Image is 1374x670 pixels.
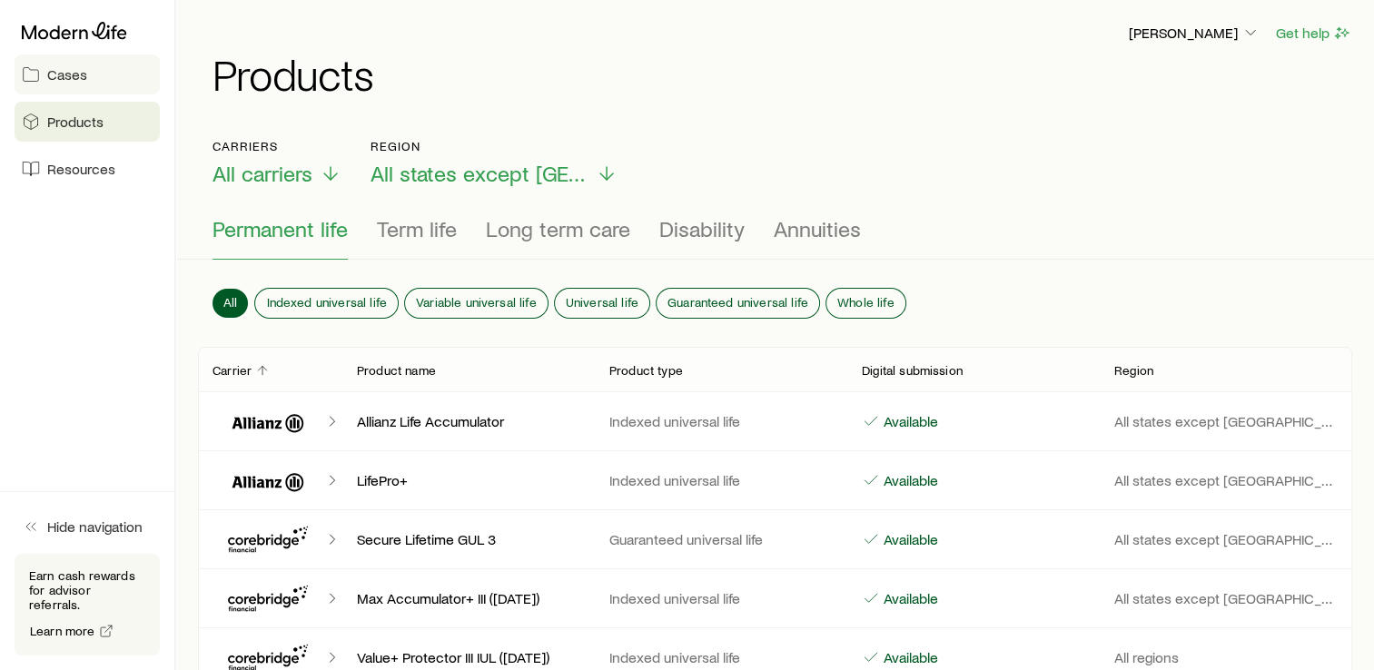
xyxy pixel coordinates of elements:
p: Value+ Protector III IUL ([DATE]) [357,648,580,666]
p: Digital submission [862,363,963,378]
p: Guaranteed universal life [609,530,833,548]
p: Indexed universal life [609,589,833,607]
p: Region [1114,363,1153,378]
p: All states except [GEOGRAPHIC_DATA] [1114,530,1338,548]
span: Variable universal life [416,295,537,310]
button: Variable universal life [405,289,548,318]
p: All states except [GEOGRAPHIC_DATA] [1114,471,1338,489]
span: Hide navigation [47,517,143,536]
span: Annuities [774,216,861,241]
p: LifePro+ [357,471,580,489]
a: Resources [15,149,160,189]
p: Available [880,589,938,607]
span: Universal life [566,295,638,310]
button: Hide navigation [15,507,160,547]
p: Available [880,530,938,548]
p: Indexed universal life [609,412,833,430]
span: Learn more [30,625,95,637]
p: Indexed universal life [609,648,833,666]
a: Products [15,102,160,142]
span: All carriers [213,161,312,186]
span: All [223,295,237,310]
span: Indexed universal life [266,295,387,310]
p: Product type [609,363,683,378]
span: Term life [377,216,457,241]
p: All states except [GEOGRAPHIC_DATA] [1114,412,1338,430]
p: Available [880,648,938,666]
a: Cases [15,54,160,94]
button: Whole life [826,289,905,318]
button: Get help [1275,23,1352,44]
span: All states except [GEOGRAPHIC_DATA] [371,161,588,186]
p: [PERSON_NAME] [1129,24,1260,42]
div: Product types [213,216,1338,260]
button: [PERSON_NAME] [1128,23,1260,44]
span: Cases [47,65,87,84]
span: Guaranteed universal life [667,295,808,310]
span: Disability [659,216,745,241]
p: Carriers [213,139,341,153]
p: All regions [1114,648,1338,666]
p: Region [371,139,618,153]
p: Earn cash rewards for advisor referrals. [29,568,145,612]
p: Secure Lifetime GUL 3 [357,530,580,548]
div: Earn cash rewards for advisor referrals.Learn more [15,554,160,655]
p: Carrier [213,363,252,378]
p: Available [880,412,938,430]
p: Available [880,471,938,489]
button: Indexed universal life [255,289,398,318]
p: Indexed universal life [609,471,833,489]
p: All states except [GEOGRAPHIC_DATA] [1114,589,1338,607]
span: Whole life [837,295,895,310]
p: Allianz Life Accumulator [357,412,580,430]
p: Max Accumulator+ III ([DATE]) [357,589,580,607]
p: Product name [357,363,436,378]
button: Universal life [555,289,649,318]
span: Resources [47,160,115,178]
span: Long term care [486,216,630,241]
button: CarriersAll carriers [213,139,341,187]
button: All [213,289,248,318]
button: RegionAll states except [GEOGRAPHIC_DATA] [371,139,618,187]
span: Permanent life [213,216,348,241]
button: Guaranteed universal life [657,289,819,318]
h1: Products [213,52,1352,95]
span: Products [47,113,104,131]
